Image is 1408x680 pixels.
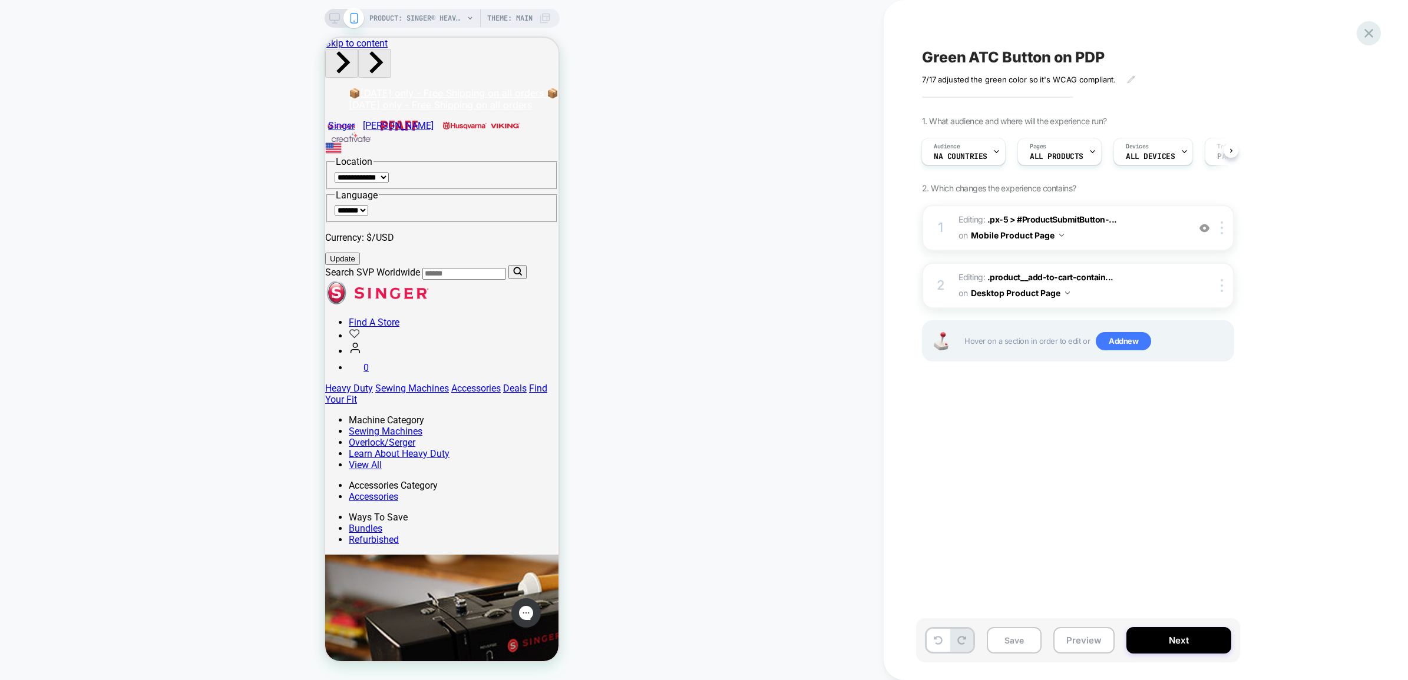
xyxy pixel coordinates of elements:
button: Desktop Product Page [971,284,1070,301]
span: .px-5 > #ProductSubmitButton-... [987,214,1117,224]
button: Save [987,627,1042,654]
a: Wishlist [24,293,35,304]
button: Preview [1053,627,1115,654]
iframe: Gorgias live chat messenger [180,556,222,594]
div: Machine Category [24,377,233,388]
img: crossed eye [1199,223,1209,233]
span: 7/17 adjusted the green color so it's WCAG compliant. [922,75,1118,84]
a: Cart [24,324,44,336]
img: close [1221,279,1223,292]
div: Ways To Save [24,474,233,485]
a: Link to Husqvarna Viking homepage [114,82,200,94]
span: Theme: MAIN [487,9,533,28]
div: 1 [935,216,947,240]
span: Editing : [959,212,1183,244]
button: Search [183,227,201,241]
span: PRODUCT: SINGER® Heavy Duty 4432 Black Sewing Machine - Special Edition [369,9,464,28]
span: Page Load [1217,152,1257,161]
a: account [24,308,37,319]
a: Accessories [24,453,73,465]
a: Sewing Machines [24,388,97,399]
a: Accessories [126,345,176,356]
span: on [959,228,967,243]
a: Find A Store [24,279,74,290]
a: Link to PFAFF homepage [35,77,111,99]
span: on [959,286,967,300]
span: Audience [934,142,960,151]
div: 2 [935,274,947,297]
span: Hover on a section in order to edit or [964,332,1227,351]
span: ALL DEVICES [1126,152,1175,161]
a: 1 of 1 [24,49,233,73]
span: Green ATC Button on PDP [922,48,1104,66]
a: Learn About Heavy Duty [24,410,124,422]
legend: Language [9,152,54,163]
img: down arrow [1065,291,1070,294]
a: Bundles [24,485,57,496]
a: Sewing Machines [50,345,124,356]
a: View All [24,422,57,433]
button: Next [1126,627,1231,654]
span: Devices [1126,142,1149,151]
span: 📦[DATE] only - Free Shipping on all orders [24,49,233,73]
a: Overlock/Serger [24,399,90,410]
legend: Location [9,118,48,130]
span: Add new [1096,332,1151,351]
span: Pages [1030,142,1046,151]
a: Refurbished [24,496,74,507]
span: 2. Which changes the experience contains? [922,183,1076,193]
div: Accessories Category [24,442,233,453]
span: 0 [38,324,44,336]
input: When autocomplete results are available use up and down arrows to review and enter to select [97,230,181,242]
span: NA countries [934,152,987,161]
span: .product__add-to-cart-contain... [987,272,1113,282]
span: Trigger [1217,142,1240,151]
img: Joystick [929,332,953,350]
button: Next slide [33,11,66,40]
a: Deals [178,345,201,356]
span: ALL PRODUCTS [1030,152,1083,161]
span: Editing : [959,270,1183,301]
button: Mobile Product Page [971,227,1064,244]
img: down arrow [1059,234,1064,237]
img: close [1221,221,1223,234]
span: 📦[DATE] only - Free Shipping on all orders [24,49,219,61]
span: 1. What audience and where will the experience run? [922,116,1106,126]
